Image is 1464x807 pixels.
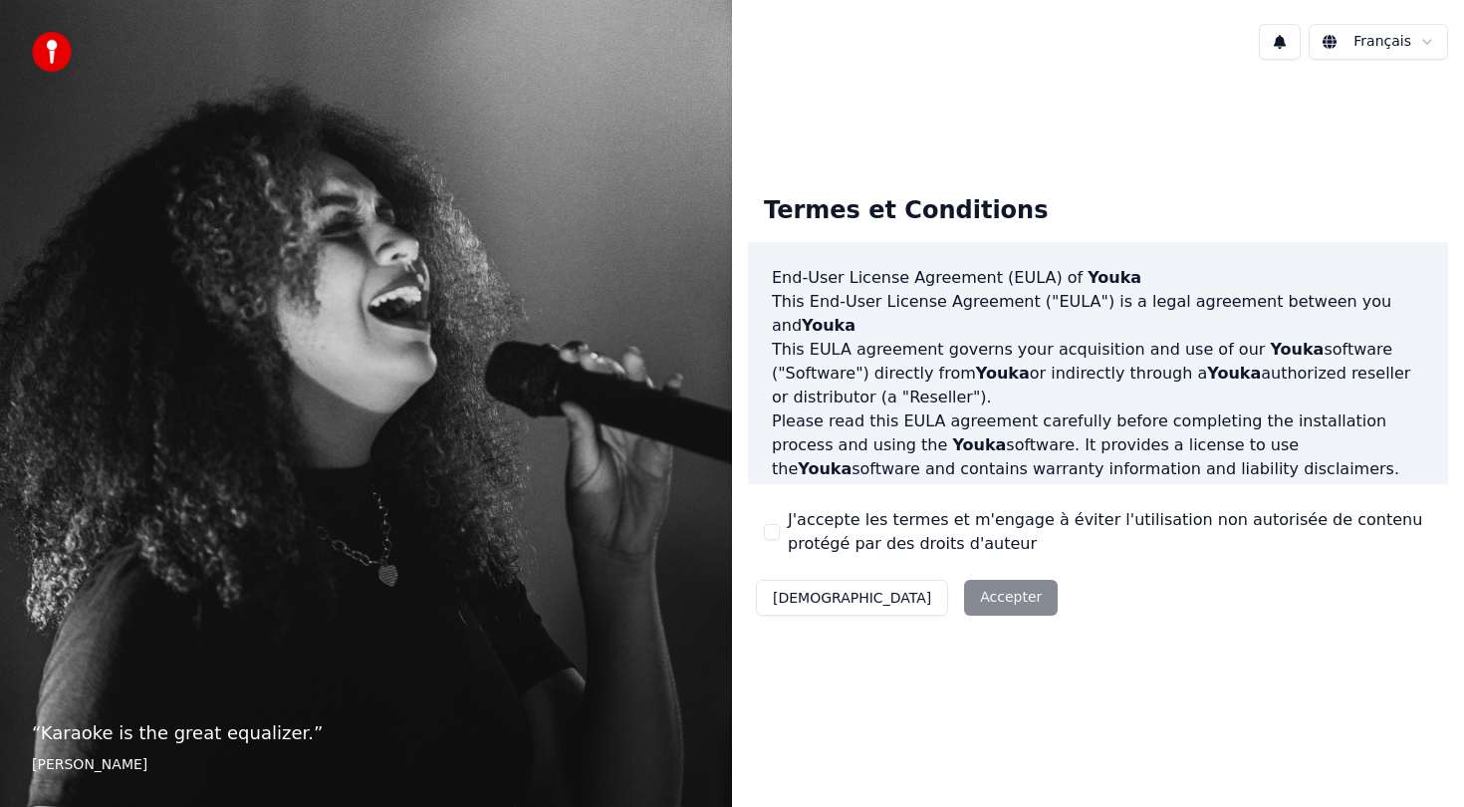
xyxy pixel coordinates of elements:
span: Youka [1088,268,1141,287]
div: Termes et Conditions [748,179,1064,243]
span: Youka [976,364,1030,383]
span: Youka [802,316,855,335]
p: If you register for a free trial of the software, this EULA agreement will also govern that trial... [772,481,1424,577]
h3: End-User License Agreement (EULA) of [772,266,1424,290]
span: Youka [952,435,1006,454]
img: youka [32,32,72,72]
span: Youka [1270,340,1324,359]
p: Please read this EULA agreement carefully before completing the installation process and using th... [772,409,1424,481]
span: Youka [1207,364,1261,383]
footer: [PERSON_NAME] [32,755,700,775]
p: This End-User License Agreement ("EULA") is a legal agreement between you and [772,290,1424,338]
p: This EULA agreement governs your acquisition and use of our software ("Software") directly from o... [772,338,1424,409]
p: “ Karaoke is the great equalizer. ” [32,719,700,747]
span: Youka [798,459,852,478]
span: Youka [1055,483,1108,502]
button: [DEMOGRAPHIC_DATA] [756,580,948,616]
label: J'accepte les termes et m'engage à éviter l'utilisation non autorisée de contenu protégé par des ... [788,508,1432,556]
